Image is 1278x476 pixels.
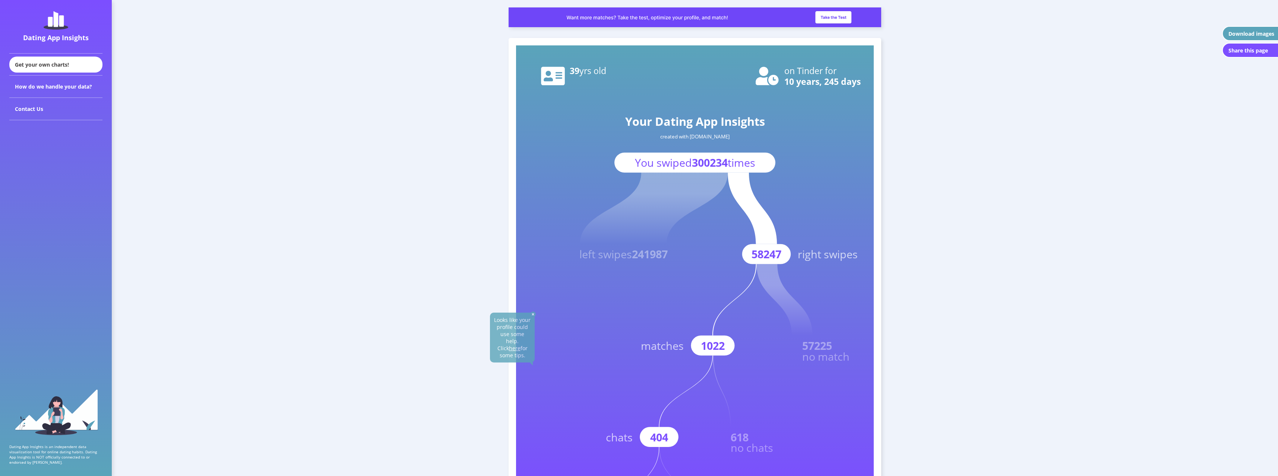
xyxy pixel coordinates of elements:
tspan: 241987 [632,247,668,261]
text: 1022 [701,338,725,353]
text: left swipes [579,247,668,261]
text: no match [802,349,850,364]
text: 58247 [752,247,781,261]
text: 57225 [802,338,832,353]
text: 618 [731,430,749,444]
text: no chats [731,440,773,455]
button: Share this page [1222,43,1278,58]
div: Download images [1228,30,1274,37]
img: sidebar_girl.91b9467e.svg [14,389,98,435]
u: here [509,345,521,352]
p: Dating App Insights is an independent data visualization tool for online dating habits. Dating Ap... [9,444,102,465]
text: right swipes [798,247,858,261]
div: How do we handle your data? [9,76,102,98]
span: Looks like your profile could use some help. Click for some tips. [494,316,531,359]
div: Contact Us [9,98,102,120]
div: Dating App Insights [11,33,101,42]
text: chats [606,430,633,444]
tspan: times [728,155,755,170]
text: created with [DOMAIN_NAME] [660,133,730,140]
button: Download images [1222,26,1278,41]
text: 39 [570,65,606,77]
a: Looks like your profile could use some help. Clickherefor some tips. [494,316,531,359]
text: matches [641,338,684,353]
text: on Tinder for [784,65,837,77]
img: roast_slim_banner.a2e79667.png [509,7,881,27]
div: Get your own charts! [9,57,102,73]
text: 404 [650,430,668,444]
tspan: 300234 [692,155,728,170]
text: 10 years, 245 days [784,76,861,87]
div: Share this page [1228,47,1268,54]
text: Your Dating App Insights [625,114,765,129]
img: dating-app-insights-logo.5abe6921.svg [44,11,68,30]
tspan: yrs old [579,65,606,77]
text: You swiped [635,155,755,170]
img: close-solid-white.82ef6a3c.svg [530,312,536,317]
